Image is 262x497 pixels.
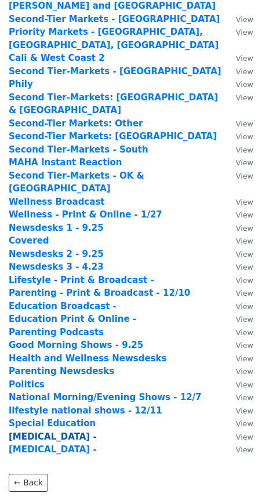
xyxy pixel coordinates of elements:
a: View [224,27,253,37]
small: View [236,341,253,350]
a: lifestyle national shows - 12/11 [9,405,162,416]
a: View [224,288,253,298]
a: View [224,301,253,311]
iframe: Chat Widget [204,441,262,497]
a: Second-Tier Markets - [GEOGRAPHIC_DATA] [9,14,220,24]
a: View [224,353,253,364]
a: Lifestyle - Print & Broadcast - [9,275,154,285]
a: View [224,431,253,442]
small: View [236,263,253,271]
a: View [224,327,253,338]
small: View [236,433,253,441]
a: Wellness - Print & Online - 1/27 [9,209,162,220]
strong: Second-Tier Markets: [GEOGRAPHIC_DATA] [9,131,217,142]
a: National Morning/Evening Shows - 12/7 [9,392,202,402]
a: Newsdesks 3 - 4.23 [9,262,104,272]
small: View [236,198,253,206]
a: Newsdesks 2 - 9.25 [9,249,104,259]
a: View [224,170,253,181]
a: View [224,249,253,259]
small: View [236,67,253,76]
a: View [224,157,253,168]
small: View [236,132,253,141]
small: View [236,224,253,233]
a: Education Broadcast - [9,301,117,311]
a: Parenting Podcasts [9,327,104,338]
small: View [236,328,253,337]
a: View [224,223,253,233]
small: View [236,250,253,259]
small: View [236,407,253,415]
a: View [224,405,253,416]
a: View [224,131,253,142]
a: Second Tier-Markets - South [9,144,148,155]
small: View [236,211,253,219]
small: View [236,289,253,298]
a: Education Print & Online - [9,314,136,324]
a: View [224,314,253,324]
a: View [224,392,253,402]
small: View [236,315,253,324]
small: View [236,54,253,63]
small: View [236,80,253,89]
a: Parenting Newsdesks [9,366,114,376]
a: Wellness Broadcast [9,197,105,207]
a: Covered [9,235,49,246]
small: View [236,276,253,285]
a: MAHA Instant Reaction [9,157,122,168]
small: View [236,380,253,389]
a: View [224,79,253,89]
a: Parenting - Print & Broadcast - 12/10 [9,288,190,298]
a: View [224,275,253,285]
small: View [236,172,253,180]
a: Second Tier-Markets: [GEOGRAPHIC_DATA] & [GEOGRAPHIC_DATA] [9,92,218,116]
a: View [224,379,253,390]
a: ← Back [9,474,48,492]
small: View [236,15,253,24]
a: View [224,66,253,77]
a: Phily [9,79,33,89]
a: View [224,235,253,246]
a: View [224,262,253,272]
small: View [236,393,253,402]
small: View [236,158,253,167]
a: [MEDICAL_DATA] - [9,431,97,442]
a: Cali & West Coast 2 [9,53,105,63]
a: View [224,118,253,129]
a: Politics [9,379,45,390]
a: View [224,197,253,207]
a: View [224,366,253,376]
a: Newsdesks 1 - 9.25 [9,223,104,233]
a: [MEDICAL_DATA] - [9,444,97,455]
a: Priority Markets - [GEOGRAPHIC_DATA], [GEOGRAPHIC_DATA], [GEOGRAPHIC_DATA] [9,27,219,50]
a: Good Morning Shows - 9.25 [9,340,143,350]
a: Second Tier-Markets - [GEOGRAPHIC_DATA] [9,66,221,77]
a: Second-Tier Markets: Other [9,118,143,129]
a: Second Tier-Markets - OK & [GEOGRAPHIC_DATA] [9,170,144,194]
a: View [224,144,253,155]
a: View [224,14,253,24]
